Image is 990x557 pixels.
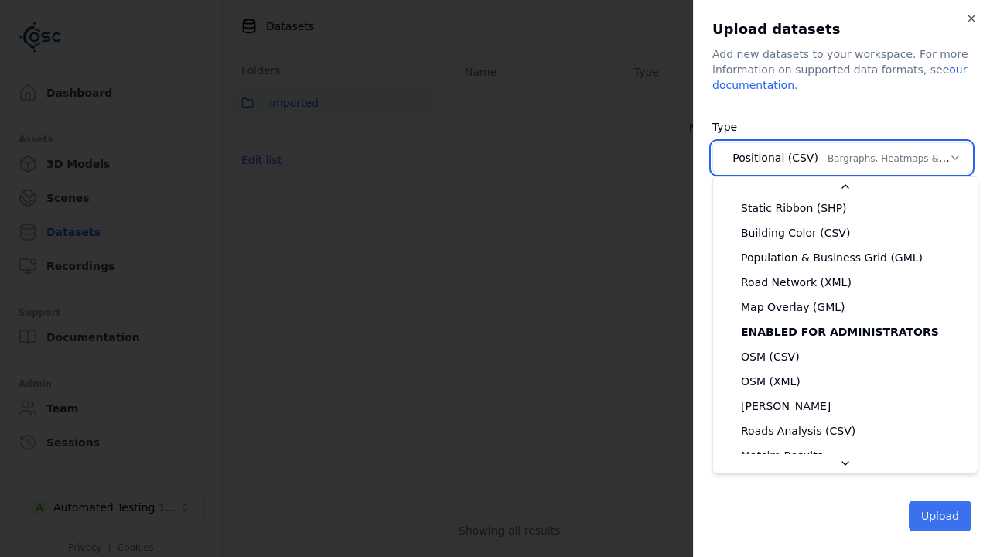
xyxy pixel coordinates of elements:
span: Static Ribbon (SHP) [741,200,847,216]
span: OSM (XML) [741,374,801,389]
span: Road Network (XML) [741,275,852,290]
span: Roads Analysis (CSV) [741,423,855,439]
div: Enabled for administrators [716,320,975,344]
span: Building Color (CSV) [741,225,850,241]
span: Population & Business Grid (GML) [741,250,923,265]
span: Matsim Results [741,448,823,463]
span: Map Overlay (GML) [741,299,845,315]
span: OSM (CSV) [741,349,800,364]
span: [PERSON_NAME] [741,398,831,414]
